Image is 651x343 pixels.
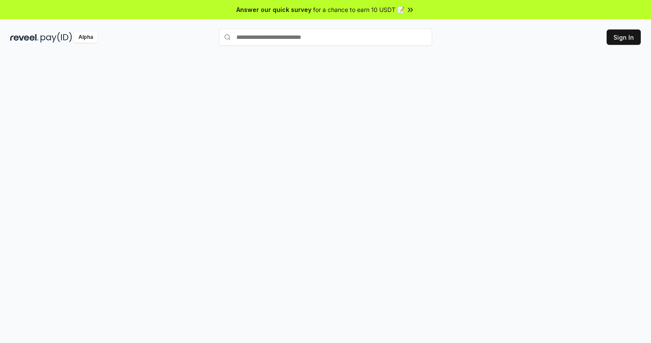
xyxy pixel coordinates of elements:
div: Alpha [74,32,98,43]
button: Sign In [607,29,641,45]
img: reveel_dark [10,32,39,43]
span: for a chance to earn 10 USDT 📝 [313,5,404,14]
img: pay_id [41,32,72,43]
span: Answer our quick survey [236,5,311,14]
